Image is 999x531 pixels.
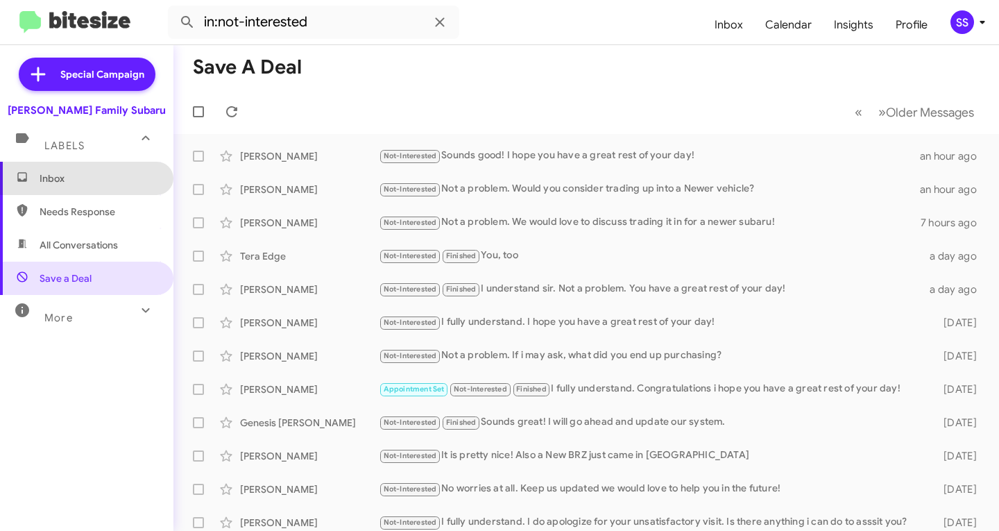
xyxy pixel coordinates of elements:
[379,314,928,330] div: I fully understand. I hope you have a great rest of your day!
[240,349,379,363] div: [PERSON_NAME]
[240,382,379,396] div: [PERSON_NAME]
[379,281,928,297] div: I understand sir. Not a problem. You have a great rest of your day!
[928,283,988,296] div: a day ago
[40,238,118,252] span: All Conversations
[240,449,379,463] div: [PERSON_NAME]
[384,251,437,260] span: Not-Interested
[950,10,974,34] div: SS
[193,56,302,78] h1: Save a Deal
[379,248,928,264] div: You, too
[384,285,437,294] span: Not-Interested
[240,482,379,496] div: [PERSON_NAME]
[384,418,437,427] span: Not-Interested
[846,98,871,126] button: Previous
[384,451,437,460] span: Not-Interested
[886,105,974,120] span: Older Messages
[921,216,988,230] div: 7 hours ago
[44,140,85,152] span: Labels
[384,518,437,527] span: Not-Interested
[379,448,928,464] div: It is pretty nice! Also a New BRZ just came in [GEOGRAPHIC_DATA]
[446,418,477,427] span: Finished
[240,516,379,530] div: [PERSON_NAME]
[928,316,988,330] div: [DATE]
[44,312,73,324] span: More
[168,6,459,39] input: Search
[454,385,507,394] span: Not-Interested
[446,285,477,294] span: Finished
[446,251,477,260] span: Finished
[379,481,928,497] div: No worries at all. Keep us updated we would love to help you in the future!
[928,249,988,263] div: a day ago
[920,183,988,196] div: an hour ago
[40,171,157,185] span: Inbox
[60,67,144,81] span: Special Campaign
[384,351,437,360] span: Not-Interested
[939,10,984,34] button: SS
[928,449,988,463] div: [DATE]
[379,514,928,530] div: I fully understand. I do apologize for your unsatisfactory visit. Is there anything i can do to a...
[379,414,928,430] div: Sounds great! I will go ahead and update our system.
[8,103,166,117] div: [PERSON_NAME] Family Subaru
[928,416,988,430] div: [DATE]
[885,5,939,45] a: Profile
[379,348,928,364] div: Not a problem. If i may ask, what did you end up purchasing?
[240,249,379,263] div: Tera Edge
[19,58,155,91] a: Special Campaign
[928,516,988,530] div: [DATE]
[379,381,928,397] div: I fully understand. Congratulations i hope you have a great rest of your day!
[240,183,379,196] div: [PERSON_NAME]
[384,151,437,160] span: Not-Interested
[240,149,379,163] div: [PERSON_NAME]
[379,148,920,164] div: Sounds good! I hope you have a great rest of your day!
[928,349,988,363] div: [DATE]
[928,382,988,396] div: [DATE]
[870,98,982,126] button: Next
[878,103,886,121] span: »
[516,385,547,394] span: Finished
[240,216,379,230] div: [PERSON_NAME]
[384,318,437,327] span: Not-Interested
[384,218,437,227] span: Not-Interested
[384,385,445,394] span: Appointment Set
[384,484,437,494] span: Not-Interested
[40,205,157,219] span: Needs Response
[240,283,379,296] div: [PERSON_NAME]
[928,482,988,496] div: [DATE]
[240,416,379,430] div: Genesis [PERSON_NAME]
[379,181,920,197] div: Not a problem. Would you consider trading up into a Newer vehicle?
[754,5,823,45] a: Calendar
[40,271,92,285] span: Save a Deal
[920,149,988,163] div: an hour ago
[855,103,862,121] span: «
[379,214,921,230] div: Not a problem. We would love to discuss trading it in for a newer subaru!
[703,5,754,45] a: Inbox
[847,98,982,126] nav: Page navigation example
[240,316,379,330] div: [PERSON_NAME]
[823,5,885,45] a: Insights
[384,185,437,194] span: Not-Interested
